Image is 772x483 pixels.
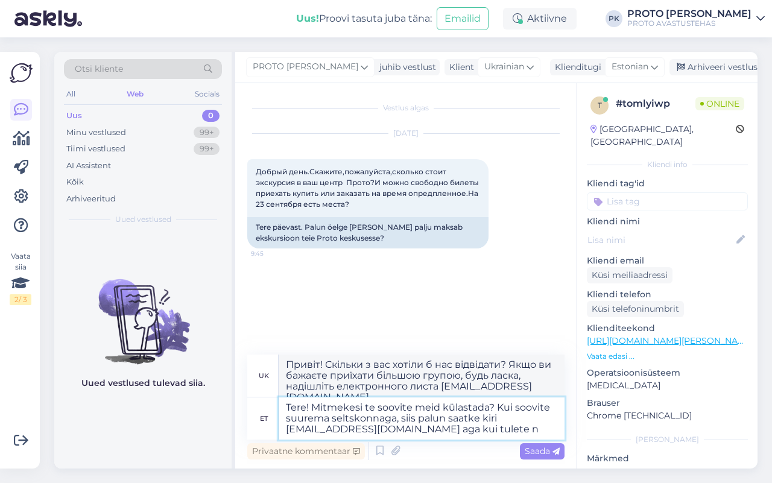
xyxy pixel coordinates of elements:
[590,123,736,148] div: [GEOGRAPHIC_DATA], [GEOGRAPHIC_DATA]
[484,60,524,74] span: Ukrainian
[437,7,489,30] button: Emailid
[10,294,31,305] div: 2 / 3
[247,217,489,248] div: Tere päevast. Palun öelge [PERSON_NAME] palju maksab ekskursioon teie Proto keskusesse?
[587,192,748,210] input: Lisa tag
[279,397,565,440] textarea: Tere! Mitmekesi te soovite meid külastada? Kui soovite suurema seltskonnaga, siis palun saatke ki...
[587,288,748,301] p: Kliendi telefon
[525,446,560,456] span: Saada
[253,60,358,74] span: PROTO [PERSON_NAME]
[81,377,205,390] p: Uued vestlused tulevad siia.
[627,9,751,19] div: PROTO [PERSON_NAME]
[124,86,146,102] div: Web
[587,267,672,283] div: Küsi meiliaadressi
[587,409,748,422] p: Chrome [TECHNICAL_ID]
[247,128,565,139] div: [DATE]
[115,214,171,225] span: Uued vestlused
[66,176,84,188] div: Kõik
[445,61,474,74] div: Klient
[296,13,319,24] b: Uus!
[54,257,232,366] img: No chats
[66,127,126,139] div: Minu vestlused
[279,355,565,397] textarea: Привіт! Скільки з вас хотіли б нас відвідати? Якщо ви бажаєте приїхати більшою групою, будь ласка...
[598,101,602,110] span: t
[587,254,748,267] p: Kliendi email
[587,452,748,465] p: Märkmed
[587,397,748,409] p: Brauser
[627,19,751,28] div: PROTO AVASTUSTEHAS
[587,215,748,228] p: Kliendi nimi
[66,160,111,172] div: AI Assistent
[259,365,269,386] div: uk
[296,11,432,26] div: Proovi tasuta juba täna:
[202,110,220,122] div: 0
[194,143,220,155] div: 99+
[375,61,436,74] div: juhib vestlust
[503,8,577,30] div: Aktiivne
[587,434,748,445] div: [PERSON_NAME]
[64,86,78,102] div: All
[587,367,748,379] p: Operatsioonisüsteem
[587,351,748,362] p: Vaata edasi ...
[247,103,565,113] div: Vestlus algas
[75,63,123,75] span: Otsi kliente
[251,249,296,258] span: 9:45
[587,322,748,335] p: Klienditeekond
[66,193,116,205] div: Arhiveeritud
[612,60,648,74] span: Estonian
[587,159,748,170] div: Kliendi info
[606,10,622,27] div: PK
[247,443,365,459] div: Privaatne kommentaar
[587,177,748,190] p: Kliendi tag'id
[587,379,748,392] p: [MEDICAL_DATA]
[587,301,684,317] div: Küsi telefoninumbrit
[66,110,82,122] div: Uus
[587,233,734,247] input: Lisa nimi
[669,59,762,75] div: Arhiveeri vestlus
[194,127,220,139] div: 99+
[192,86,222,102] div: Socials
[616,96,695,111] div: # tomlyiwp
[260,408,268,429] div: et
[256,167,481,209] span: Добрый день.Скажите,пожалуйста,сколько стоит экскурсия в ваш центр Прото?И можно свободно билеты ...
[627,9,765,28] a: PROTO [PERSON_NAME]PROTO AVASTUSTEHAS
[695,97,744,110] span: Online
[66,143,125,155] div: Tiimi vestlused
[10,251,31,305] div: Vaata siia
[550,61,601,74] div: Klienditugi
[587,335,753,346] a: [URL][DOMAIN_NAME][PERSON_NAME]
[10,62,33,84] img: Askly Logo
